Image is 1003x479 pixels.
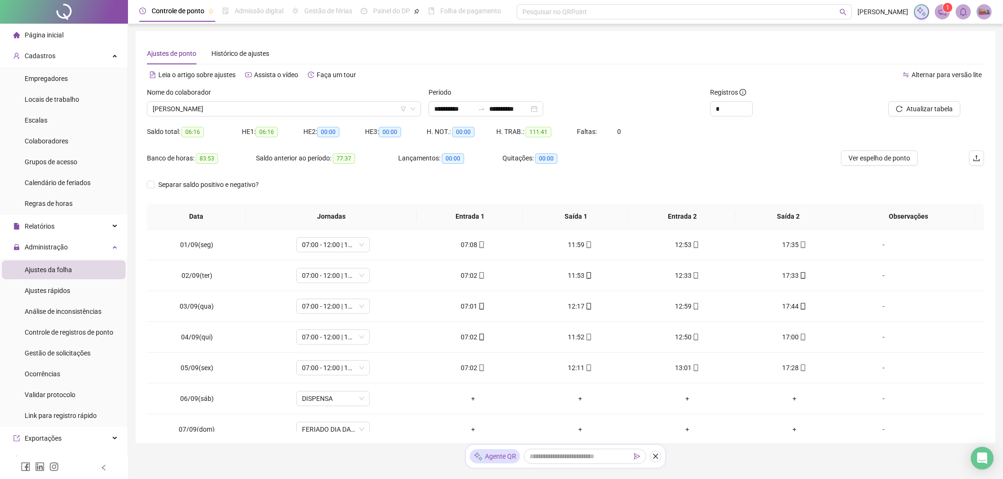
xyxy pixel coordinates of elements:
[856,424,912,435] div: -
[906,104,953,114] span: Atualizar tabela
[147,126,242,137] div: Saldo total:
[634,453,640,460] span: send
[971,447,994,470] div: Open Intercom Messenger
[147,87,217,98] label: Nome do colaborador
[577,128,598,135] span: Faltas:
[427,332,519,342] div: 07:02
[292,8,299,14] span: sun
[477,272,485,279] span: mobile
[427,393,519,404] div: +
[888,101,960,116] button: Atualizar tabela
[302,299,364,313] span: 07:00 - 12:00 | 13:30 - 17:18
[208,9,214,14] span: pushpin
[916,7,927,17] img: sparkle-icon.fc2bf0ac1784a2077858766a79e2daf3.svg
[373,7,410,15] span: Painel do DP
[152,7,204,15] span: Controle de ponto
[308,71,314,78] span: history
[452,127,474,137] span: 00:00
[147,153,256,164] div: Banco de horas:
[13,435,20,442] span: export
[641,424,733,435] div: +
[35,462,45,471] span: linkedin
[179,426,215,433] span: 07/09(dom)
[21,462,30,471] span: facebook
[429,87,457,98] label: Período
[857,7,908,17] span: [PERSON_NAME]
[584,303,592,310] span: mobile
[839,9,847,16] span: search
[692,364,699,371] span: mobile
[181,333,213,341] span: 04/09(qui)
[211,50,269,57] span: Histórico de ajustes
[856,332,912,342] div: -
[158,71,236,79] span: Leia o artigo sobre ajustes
[427,239,519,250] div: 07:08
[303,126,365,137] div: HE 2:
[302,422,364,436] span: FERIADO DIA DA INDEPENDÊNCIA
[799,334,806,340] span: mobile
[856,363,912,373] div: -
[235,7,283,15] span: Admissão digital
[641,301,733,311] div: 12:59
[25,391,75,399] span: Validar protocolo
[799,303,806,310] span: mobile
[25,116,47,124] span: Escalas
[25,370,60,378] span: Ocorrências
[25,243,68,251] span: Administração
[139,8,146,14] span: clock-circle
[246,204,417,230] th: Jornadas
[526,127,551,137] span: 111:41
[25,52,55,60] span: Cadastros
[398,153,502,164] div: Lançamentos:
[25,287,70,294] span: Ajustes rápidos
[25,222,55,230] span: Relatórios
[196,153,218,164] span: 83:53
[414,9,419,14] span: pushpin
[333,153,355,164] span: 77:37
[959,8,967,16] span: bell
[149,71,156,78] span: file-text
[477,334,485,340] span: mobile
[410,106,416,112] span: down
[856,393,912,404] div: -
[502,153,597,164] div: Quitações:
[25,96,79,103] span: Locais de trabalho
[641,332,733,342] div: 12:50
[302,361,364,375] span: 07:00 - 12:00 | 13:30 - 17:18
[641,393,733,404] div: +
[584,241,592,248] span: mobile
[584,272,592,279] span: mobile
[629,204,735,230] th: Entrada 2
[147,50,196,57] span: Ajustes de ponto
[856,301,912,311] div: -
[841,204,976,230] th: Observações
[25,158,77,166] span: Grupos de acesso
[641,270,733,281] div: 12:33
[938,8,947,16] span: notification
[692,334,699,340] span: mobile
[254,71,298,79] span: Assista o vídeo
[25,328,113,336] span: Controle de registros de ponto
[13,53,20,59] span: user-add
[534,363,626,373] div: 12:11
[365,126,427,137] div: HE 3:
[478,105,485,113] span: swap-right
[977,5,991,19] img: 75773
[748,270,840,281] div: 17:33
[222,8,229,14] span: file-done
[534,239,626,250] div: 11:59
[428,8,435,14] span: book
[748,393,840,404] div: +
[155,179,263,190] span: Separar saldo positivo e negativo?
[25,455,60,463] span: Integrações
[25,179,91,186] span: Calendário de feriados
[903,71,909,78] span: swap
[710,87,746,98] span: Registros
[13,223,20,230] span: file
[427,424,519,435] div: +
[584,364,592,371] span: mobile
[25,349,91,357] span: Gestão de solicitações
[523,204,629,230] th: Saída 1
[25,200,73,207] span: Regras de horas
[912,71,982,79] span: Alternar para versão lite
